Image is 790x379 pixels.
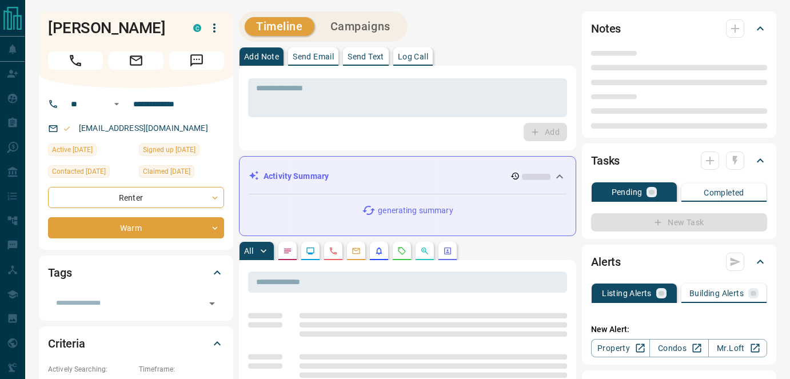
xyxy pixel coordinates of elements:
[591,147,767,174] div: Tasks
[348,53,384,61] p: Send Text
[48,165,133,181] div: Tue Jan 21 2025
[48,364,133,374] p: Actively Searching:
[612,188,643,196] p: Pending
[245,17,314,36] button: Timeline
[398,53,428,61] p: Log Call
[352,246,361,256] svg: Emails
[591,151,620,170] h2: Tasks
[374,246,384,256] svg: Listing Alerts
[48,143,133,159] div: Sun Sep 14 2025
[48,19,176,37] h1: [PERSON_NAME]
[139,143,224,159] div: Tue Apr 24 2018
[244,53,279,61] p: Add Note
[139,165,224,181] div: Wed Oct 25 2023
[293,53,334,61] p: Send Email
[591,15,767,42] div: Notes
[193,24,201,32] div: condos.ca
[48,259,224,286] div: Tags
[283,246,292,256] svg: Notes
[79,123,208,133] a: [EMAIL_ADDRESS][DOMAIN_NAME]
[48,264,71,282] h2: Tags
[591,248,767,276] div: Alerts
[708,339,767,357] a: Mr.Loft
[591,253,621,271] h2: Alerts
[143,166,190,177] span: Claimed [DATE]
[52,144,93,155] span: Active [DATE]
[48,330,224,357] div: Criteria
[591,19,621,38] h2: Notes
[48,334,85,353] h2: Criteria
[420,246,429,256] svg: Opportunities
[591,339,650,357] a: Property
[48,51,103,70] span: Call
[649,339,708,357] a: Condos
[704,189,744,197] p: Completed
[204,296,220,312] button: Open
[329,246,338,256] svg: Calls
[443,246,452,256] svg: Agent Actions
[110,97,123,111] button: Open
[602,289,652,297] p: Listing Alerts
[319,17,402,36] button: Campaigns
[63,125,71,133] svg: Email Valid
[244,247,253,255] p: All
[52,166,106,177] span: Contacted [DATE]
[109,51,163,70] span: Email
[249,166,566,187] div: Activity Summary
[397,246,406,256] svg: Requests
[169,51,224,70] span: Message
[306,246,315,256] svg: Lead Browsing Activity
[591,324,767,336] p: New Alert:
[139,364,224,374] p: Timeframe:
[48,187,224,208] div: Renter
[48,217,224,238] div: Warm
[689,289,744,297] p: Building Alerts
[143,144,195,155] span: Signed up [DATE]
[264,170,329,182] p: Activity Summary
[378,205,453,217] p: generating summary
